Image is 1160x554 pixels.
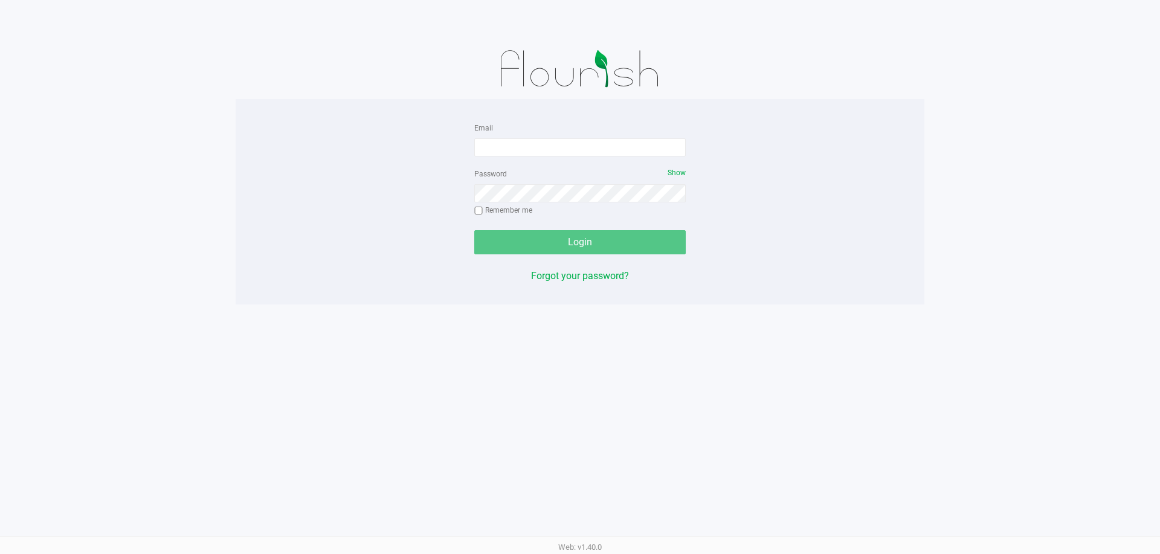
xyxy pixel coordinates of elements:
span: Web: v1.40.0 [558,543,602,552]
span: Show [668,169,686,177]
label: Remember me [474,205,532,216]
label: Password [474,169,507,179]
button: Forgot your password? [531,269,629,283]
label: Email [474,123,493,134]
input: Remember me [474,207,483,215]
